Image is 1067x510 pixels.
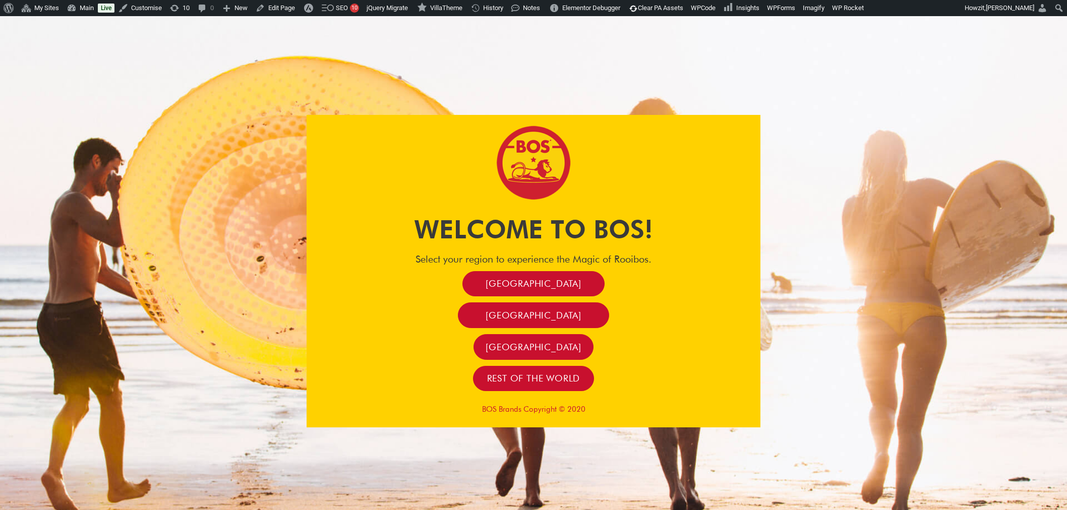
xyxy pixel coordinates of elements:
span: Rest of the world [487,372,580,384]
a: [GEOGRAPHIC_DATA] [458,302,609,328]
a: [GEOGRAPHIC_DATA] [473,334,594,360]
h4: Select your region to experience the Magic of Rooibos. [307,253,760,265]
h1: Welcome to BOS! [307,212,760,247]
a: [GEOGRAPHIC_DATA] [462,271,605,297]
p: BOS Brands Copyright © 2020 [307,405,760,414]
span: [GEOGRAPHIC_DATA] [486,341,581,353]
span: [GEOGRAPHIC_DATA] [486,309,581,321]
span: [PERSON_NAME] [986,4,1034,12]
a: Rest of the world [473,366,595,392]
div: 10 [350,4,359,13]
img: Bos Brands [496,125,571,201]
a: Live [98,4,114,13]
span: [GEOGRAPHIC_DATA] [486,278,581,289]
